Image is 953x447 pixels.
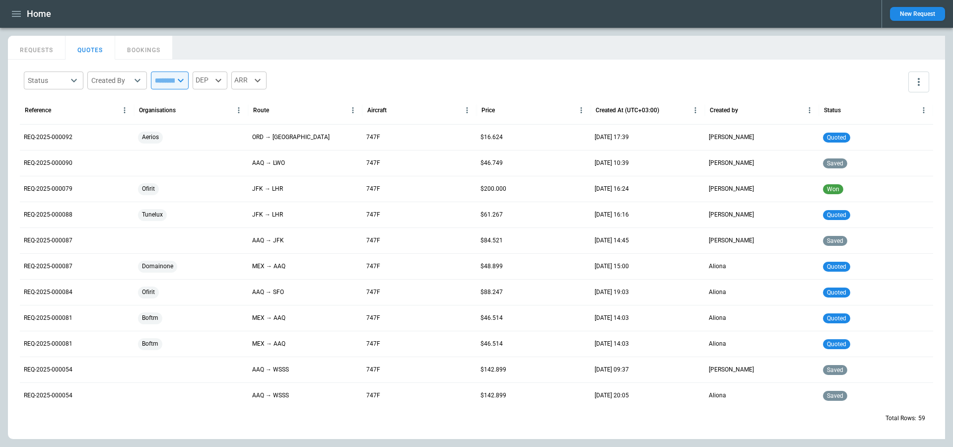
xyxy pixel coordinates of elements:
[24,185,72,193] p: REQ-2025-000079
[27,8,51,20] h1: Home
[709,391,726,400] p: Aliona
[138,280,159,305] span: Ofirit
[480,185,506,193] p: $200.000
[480,262,503,271] p: $48.899
[709,185,754,193] p: [PERSON_NAME]
[232,103,246,117] button: Organisations column menu
[366,366,380,374] p: 747F
[825,160,845,167] span: saved
[366,314,380,322] p: 747F
[710,107,738,114] div: Created by
[595,211,629,219] p: 05/09/2025 16:16
[24,366,72,374] p: REQ-2025-000054
[596,107,659,114] div: Created At (UTC+03:00)
[480,159,503,167] p: $46.749
[595,366,629,374] p: 03/07/2025 09:37
[66,36,115,60] button: QUOTES
[917,103,931,117] button: Status column menu
[480,211,503,219] p: $61.267
[595,288,629,297] p: 04/08/2025 19:03
[252,159,285,167] p: AAQ → LWO
[595,340,629,348] p: 17/07/2025 14:03
[709,314,726,322] p: Aliona
[91,75,131,85] div: Created By
[24,340,72,348] p: REQ-2025-000081
[366,211,380,219] p: 747F
[24,211,72,219] p: REQ-2025-000088
[118,103,132,117] button: Reference column menu
[24,314,72,322] p: REQ-2025-000081
[252,314,285,322] p: MEX → AAQ
[28,75,68,85] div: Status
[252,366,289,374] p: AAQ → WSSS
[367,107,387,114] div: Aircraft
[595,391,629,400] p: 02/07/2025 20:05
[481,107,495,114] div: Price
[890,7,945,21] button: New Request
[480,366,506,374] p: $142.899
[24,391,72,400] p: REQ-2025-000054
[252,340,285,348] p: MEX → AAQ
[480,288,503,297] p: $88.247
[825,315,848,322] span: quoted
[825,237,845,244] span: saved
[24,236,72,245] p: REQ-2025-000087
[366,159,380,167] p: 747F
[366,185,380,193] p: 747F
[480,236,503,245] p: $84.521
[346,103,360,117] button: Route column menu
[366,262,380,271] p: 747F
[193,72,227,89] div: DEP
[138,305,162,331] span: Boftm
[595,185,629,193] p: 05/09/2025 16:24
[709,366,754,374] p: [PERSON_NAME]
[709,133,754,142] p: [PERSON_NAME]
[595,133,629,142] p: 15/09/2025 17:39
[24,262,72,271] p: REQ-2025-000087
[709,236,754,245] p: [PERSON_NAME]
[825,341,848,348] span: quoted
[825,134,848,141] span: quoted
[918,414,925,423] p: 59
[480,133,503,142] p: $16.624
[252,185,283,193] p: JFK → LHR
[252,262,285,271] p: MEX → AAQ
[825,367,845,373] span: saved
[25,107,51,114] div: Reference
[138,331,162,357] span: Boftm
[138,125,163,150] span: Aerios
[825,186,841,193] span: won
[709,340,726,348] p: Aliona
[366,391,380,400] p: 747F
[595,159,629,167] p: 09/09/2025 10:39
[595,314,629,322] p: 17/07/2025 14:03
[366,236,380,245] p: 747F
[24,288,72,297] p: REQ-2025-000084
[595,262,629,271] p: 22/08/2025 15:00
[139,107,176,114] div: Organisations
[24,159,72,167] p: REQ-2025-000090
[138,254,177,279] span: Domainone
[803,103,817,117] button: Created by column menu
[885,414,916,423] p: Total Rows:
[252,133,330,142] p: ORD → JFK
[253,107,269,114] div: Route
[366,133,380,142] p: 747F
[709,288,726,297] p: Aliona
[115,36,173,60] button: BOOKINGS
[138,202,167,227] span: Tunelux
[366,340,380,348] p: 747F
[231,72,267,89] div: ARR
[24,133,72,142] p: REQ-2025-000092
[709,159,754,167] p: [PERSON_NAME]
[8,36,66,60] button: REQUESTS
[908,72,929,92] button: more
[688,103,702,117] button: Created At (UTC+03:00) column menu
[252,211,283,219] p: JFK → LHR
[252,391,289,400] p: AAQ → WSSS
[825,212,848,219] span: quoted
[825,289,848,296] span: quoted
[480,314,503,322] p: $46.514
[595,236,629,245] p: 26/08/2025 14:45
[480,340,503,348] p: $46.514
